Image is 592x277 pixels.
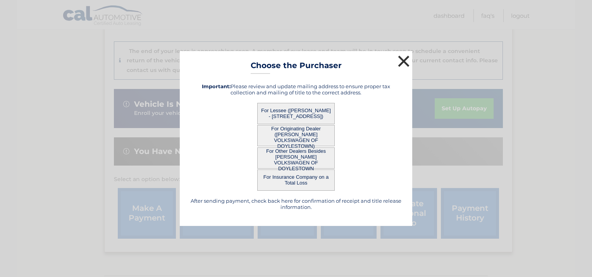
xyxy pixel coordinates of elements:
[396,53,411,69] button: ×
[257,125,335,146] button: For Originating Dealer ([PERSON_NAME] VOLKSWAGEN OF DOYLESTOWN)
[202,83,231,89] strong: Important:
[189,198,403,210] h5: After sending payment, check back here for confirmation of receipt and title release information.
[257,169,335,191] button: For Insurance Company on a Total Loss
[257,103,335,124] button: For Lessee ([PERSON_NAME] - [STREET_ADDRESS])
[251,61,342,74] h3: Choose the Purchaser
[189,83,403,96] h5: Please review and update mailing address to ensure proper tax collection and mailing of title to ...
[257,147,335,169] button: For Other Dealers Besides [PERSON_NAME] VOLKSWAGEN OF DOYLESTOWN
